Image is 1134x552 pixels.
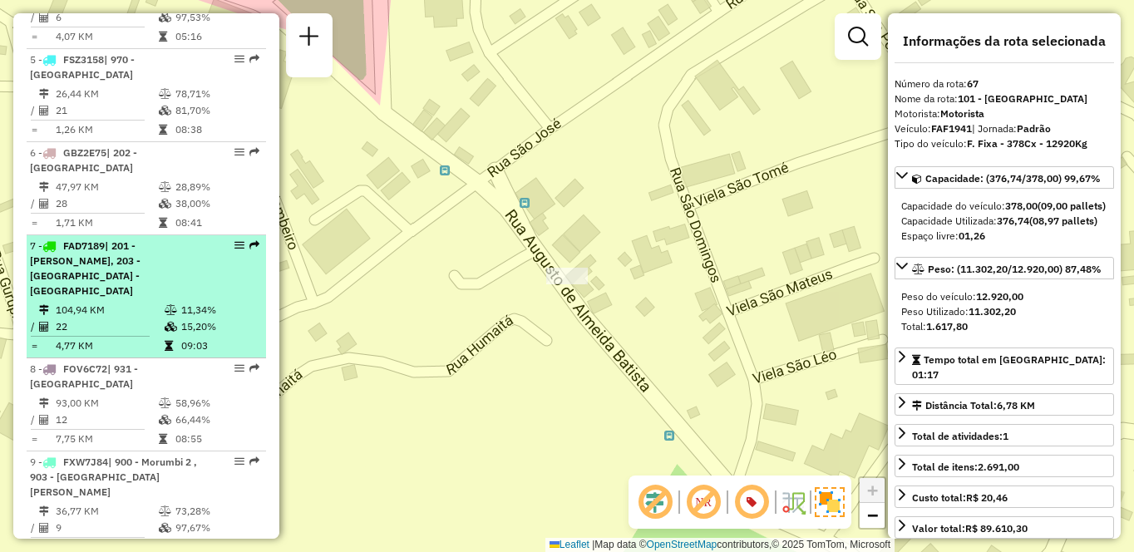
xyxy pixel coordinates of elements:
i: Total de Atividades [39,523,49,533]
img: Fluxo de ruas [780,489,806,515]
td: 47,97 KM [55,179,158,195]
i: % de utilização da cubagem [159,106,171,116]
a: Distância Total:6,78 KM [895,393,1114,416]
i: Tempo total em rota [159,218,167,228]
a: Custo total:R$ 20,46 [895,485,1114,508]
strong: 2.691,00 [978,461,1019,473]
strong: (09,00 pallets) [1038,200,1106,212]
i: Tempo total em rota [159,434,167,444]
div: Peso Utilizado: [901,304,1107,319]
i: % de utilização do peso [159,89,171,99]
td: = [30,214,38,231]
i: Total de Atividades [39,199,49,209]
i: Distância Total [39,89,49,99]
i: Total de Atividades [39,12,49,22]
td: 104,94 KM [55,302,164,318]
a: Valor total:R$ 89.610,30 [895,516,1114,539]
div: Peso: (11.302,20/12.920,00) 87,48% [895,283,1114,341]
div: Número da rota: [895,76,1114,91]
span: Total de atividades: [912,430,1008,442]
em: Opções [234,54,244,64]
strong: 67 [967,77,979,90]
a: Exibir filtros [841,20,875,53]
span: | [592,539,594,550]
i: Tempo total em rota [159,32,167,42]
a: Nova sessão e pesquisa [293,20,326,57]
td: 4,07 KM [55,28,158,45]
em: Rota exportada [249,456,259,466]
div: Distância Total: [912,398,1035,413]
a: Total de atividades:1 [895,424,1114,446]
a: Leaflet [550,539,589,550]
td: 6 [55,9,158,26]
td: 1,71 KM [55,214,158,231]
td: = [30,121,38,138]
span: 7 - [30,239,141,297]
img: Exibir/Ocultar setores [815,487,845,517]
td: 28 [55,195,158,212]
i: % de utilização do peso [159,182,171,192]
div: Custo total: [912,490,1008,505]
span: Exibir número da rota [732,482,772,522]
span: − [867,505,878,525]
td: 08:38 [175,121,259,138]
span: FAD7189 [63,239,105,252]
td: / [30,102,38,119]
td: 15,20% [180,318,259,335]
strong: 378,00 [1005,200,1038,212]
em: Opções [234,363,244,373]
div: Motorista: [895,106,1114,121]
td: 11,34% [180,302,259,318]
h4: Informações da rota selecionada [895,33,1114,49]
span: GBZ2E75 [63,146,106,159]
strong: FAF1941 [931,122,972,135]
strong: (08,97 pallets) [1029,214,1097,227]
i: Total de Atividades [39,415,49,425]
strong: F. Fixa - 378Cx - 12920Kg [967,137,1087,150]
a: Capacidade: (376,74/378,00) 99,67% [895,166,1114,189]
td: 08:41 [175,214,259,231]
i: % de utilização do peso [159,398,171,408]
strong: 1 [1003,430,1008,442]
span: 9 - [30,456,197,498]
em: Opções [234,456,244,466]
td: 93,00 KM [55,395,158,412]
em: Rota exportada [249,240,259,250]
i: Total de Atividades [39,106,49,116]
em: Rota exportada [249,54,259,64]
span: + [867,480,878,500]
span: Exibir NR [683,482,723,522]
span: Exibir deslocamento [635,482,675,522]
em: Rota exportada [249,363,259,373]
span: Tempo total em [GEOGRAPHIC_DATA]: 01:17 [912,353,1106,381]
span: FXW7J84 [63,456,108,468]
i: % de utilização da cubagem [159,523,171,533]
span: FSZ3158 [63,53,104,66]
td: 58,96% [175,395,259,412]
a: Total de itens:2.691,00 [895,455,1114,477]
td: = [30,338,38,354]
td: 4,77 KM [55,338,164,354]
i: Distância Total [39,305,49,315]
span: | 900 - Morumbi 2 , 903 - [GEOGRAPHIC_DATA][PERSON_NAME] [30,456,197,498]
td: / [30,318,38,335]
strong: 1.617,80 [926,320,968,333]
td: 26,44 KM [55,86,158,102]
td: 9 [55,520,158,536]
strong: 11.302,20 [969,305,1016,318]
span: Peso do veículo: [901,290,1023,303]
td: 73,28% [175,503,259,520]
strong: 376,74 [997,214,1029,227]
span: FOV6C72 [63,362,107,375]
i: Tempo total em rota [165,341,173,351]
i: Tempo total em rota [159,125,167,135]
i: % de utilização da cubagem [159,199,171,209]
a: OpenStreetMap [647,539,717,550]
i: Total de Atividades [39,322,49,332]
i: Distância Total [39,182,49,192]
strong: Motorista [940,107,984,120]
strong: R$ 89.610,30 [965,522,1028,535]
strong: Padrão [1017,122,1051,135]
em: Rota exportada [249,147,259,157]
span: 8 - [30,362,138,390]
